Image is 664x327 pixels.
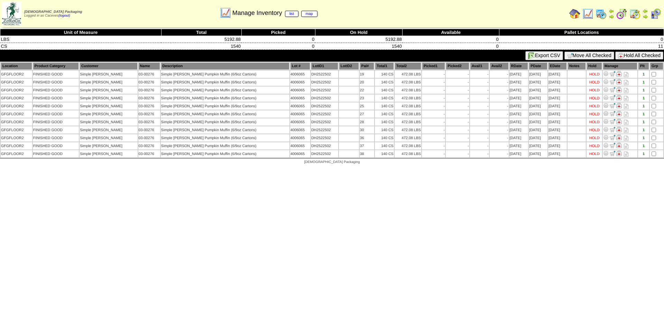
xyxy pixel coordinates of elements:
[403,29,499,36] th: Available
[470,62,489,70] th: Avail1
[610,103,615,108] img: Move
[33,126,79,134] td: FINISHED GOOD
[616,143,622,148] img: Manage Hold
[315,29,402,36] th: On Hold
[569,8,580,19] img: home.gif
[589,120,600,124] div: HOLD
[33,118,79,126] td: FINISHED GOOD
[490,94,509,102] td: -
[290,110,310,118] td: 4006065
[33,71,79,78] td: FINISHED GOOD
[422,110,445,118] td: -
[509,94,528,102] td: [DATE]
[1,118,32,126] td: GFGFLOOR2
[80,110,138,118] td: Simple [PERSON_NAME]
[161,43,241,50] td: 1540
[33,142,79,149] td: FINISHED GOOD
[446,142,469,149] td: -
[1,62,32,70] th: Location
[403,43,499,50] td: 0
[161,134,289,142] td: Simple [PERSON_NAME] Pumpkin Muffin (6/9oz Cartons)
[509,71,528,78] td: [DATE]
[232,9,317,17] span: Manage Inventory
[161,87,289,94] td: Simple [PERSON_NAME] Pumpkin Muffin (6/9oz Cartons)
[568,62,586,70] th: Notes
[629,8,640,19] img: calendarinout.gif
[311,87,338,94] td: DH2522502
[375,118,394,126] td: 140 CS
[0,36,162,43] td: LBS
[360,79,375,86] td: 20
[529,71,547,78] td: [DATE]
[525,51,563,60] button: Export CSV
[589,112,600,116] div: HOLD
[470,134,489,142] td: -
[422,71,445,78] td: -
[315,36,402,43] td: 5192.88
[624,72,628,77] i: Note
[422,79,445,86] td: -
[311,110,338,118] td: DH2522502
[589,72,600,76] div: HOLD
[603,103,609,108] img: Adjust
[33,102,79,110] td: FINISHED GOOD
[490,142,509,149] td: -
[548,126,567,134] td: [DATE]
[564,52,614,60] button: Move All Checked
[490,87,509,94] td: -
[241,36,315,43] td: 0
[395,118,421,126] td: 472.08 LBS
[80,94,138,102] td: Simple [PERSON_NAME]
[360,118,375,126] td: 28
[422,102,445,110] td: -
[80,102,138,110] td: Simple [PERSON_NAME]
[603,151,609,156] img: Adjust
[395,134,421,142] td: 472.08 LBS
[375,79,394,86] td: 140 CS
[490,134,509,142] td: -
[360,134,375,142] td: 36
[33,79,79,86] td: FINISHED GOOD
[618,53,624,58] img: hold.gif
[603,119,609,124] img: Adjust
[509,110,528,118] td: [DATE]
[138,102,160,110] td: 03-00276
[375,134,394,142] td: 140 CS
[161,29,241,36] th: Total
[290,134,310,142] td: 4006065
[603,111,609,116] img: Adjust
[1,102,32,110] td: GFGFLOOR2
[529,102,547,110] td: [DATE]
[311,126,338,134] td: DH2522502
[138,94,160,102] td: 03-00276
[138,142,160,149] td: 03-00276
[610,119,615,124] img: Move
[58,14,70,18] a: (logout)
[529,110,547,118] td: [DATE]
[603,62,637,70] th: Manage
[311,79,338,86] td: DH2522502
[624,80,628,85] i: Note
[375,71,394,78] td: 140 CS
[470,110,489,118] td: -
[161,126,289,134] td: Simple [PERSON_NAME] Pumpkin Muffin (6/9oz Cartons)
[241,29,315,36] th: Picked
[311,71,338,78] td: DH2522502
[311,134,338,142] td: DH2522502
[161,102,289,110] td: Simple [PERSON_NAME] Pumpkin Muffin (6/9oz Cartons)
[624,144,628,149] i: Note
[395,62,421,70] th: Total2
[161,62,289,70] th: Description
[33,110,79,118] td: FINISHED GOOD
[638,112,649,116] div: 1
[529,118,547,126] td: [DATE]
[624,136,628,141] i: Note
[548,71,567,78] td: [DATE]
[375,142,394,149] td: 140 CS
[638,80,649,84] div: 1
[589,88,600,92] div: HOLD
[610,87,615,92] img: Move
[509,118,528,126] td: [DATE]
[529,87,547,94] td: [DATE]
[360,87,375,94] td: 22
